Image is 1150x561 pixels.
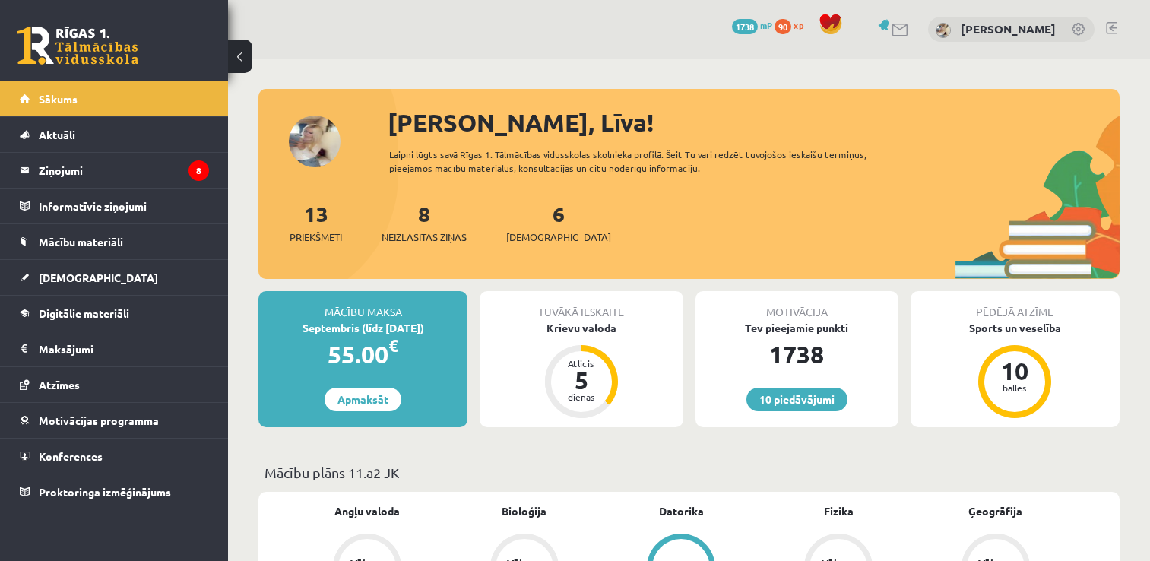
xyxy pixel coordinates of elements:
a: Fizika [824,503,854,519]
div: Septembris (līdz [DATE]) [258,320,467,336]
a: Konferences [20,439,209,474]
div: 10 [992,359,1038,383]
span: [DEMOGRAPHIC_DATA] [506,230,611,245]
div: dienas [559,392,604,401]
a: 8Neizlasītās ziņas [382,200,467,245]
a: Sākums [20,81,209,116]
a: Bioloģija [502,503,546,519]
a: 90 xp [775,19,811,31]
div: 1738 [695,336,898,372]
a: Rīgas 1. Tālmācības vidusskola [17,27,138,65]
a: 10 piedāvājumi [746,388,847,411]
span: Neizlasītās ziņas [382,230,467,245]
span: 90 [775,19,791,34]
a: Aktuāli [20,117,209,152]
p: Mācību plāns 11.a2 JK [265,462,1114,483]
div: Pēdējā atzīme [911,291,1120,320]
div: 5 [559,368,604,392]
span: Konferences [39,449,103,463]
span: Proktoringa izmēģinājums [39,485,171,499]
legend: Ziņojumi [39,153,209,188]
span: mP [760,19,772,31]
div: Laipni lūgts savā Rīgas 1. Tālmācības vidusskolas skolnieka profilā. Šeit Tu vari redzēt tuvojošo... [389,147,906,175]
span: [DEMOGRAPHIC_DATA] [39,271,158,284]
a: 6[DEMOGRAPHIC_DATA] [506,200,611,245]
div: Tev pieejamie punkti [695,320,898,336]
span: Digitālie materiāli [39,306,129,320]
a: Datorika [659,503,704,519]
span: Priekšmeti [290,230,342,245]
a: Sports un veselība 10 balles [911,320,1120,420]
img: Līva Suhareva [936,23,951,38]
i: 8 [188,160,209,181]
a: Mācību materiāli [20,224,209,259]
a: Krievu valoda Atlicis 5 dienas [480,320,683,420]
a: Ģeogrāfija [968,503,1022,519]
span: xp [794,19,803,31]
div: Mācību maksa [258,291,467,320]
div: Krievu valoda [480,320,683,336]
a: [DEMOGRAPHIC_DATA] [20,260,209,295]
a: Ziņojumi8 [20,153,209,188]
div: Motivācija [695,291,898,320]
span: Mācību materiāli [39,235,123,249]
span: 1738 [732,19,758,34]
span: Sākums [39,92,78,106]
a: Atzīmes [20,367,209,402]
a: 13Priekšmeti [290,200,342,245]
a: Angļu valoda [334,503,400,519]
div: Sports un veselība [911,320,1120,336]
legend: Informatīvie ziņojumi [39,189,209,223]
div: 55.00 [258,336,467,372]
a: 1738 mP [732,19,772,31]
a: Motivācijas programma [20,403,209,438]
a: [PERSON_NAME] [961,21,1056,36]
span: € [388,334,398,357]
a: Digitālie materiāli [20,296,209,331]
legend: Maksājumi [39,331,209,366]
span: Motivācijas programma [39,414,159,427]
span: Atzīmes [39,378,80,391]
div: balles [992,383,1038,392]
div: Atlicis [559,359,604,368]
a: Proktoringa izmēģinājums [20,474,209,509]
div: [PERSON_NAME], Līva! [388,104,1120,141]
div: Tuvākā ieskaite [480,291,683,320]
a: Informatīvie ziņojumi [20,189,209,223]
span: Aktuāli [39,128,75,141]
a: Apmaksāt [325,388,401,411]
a: Maksājumi [20,331,209,366]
